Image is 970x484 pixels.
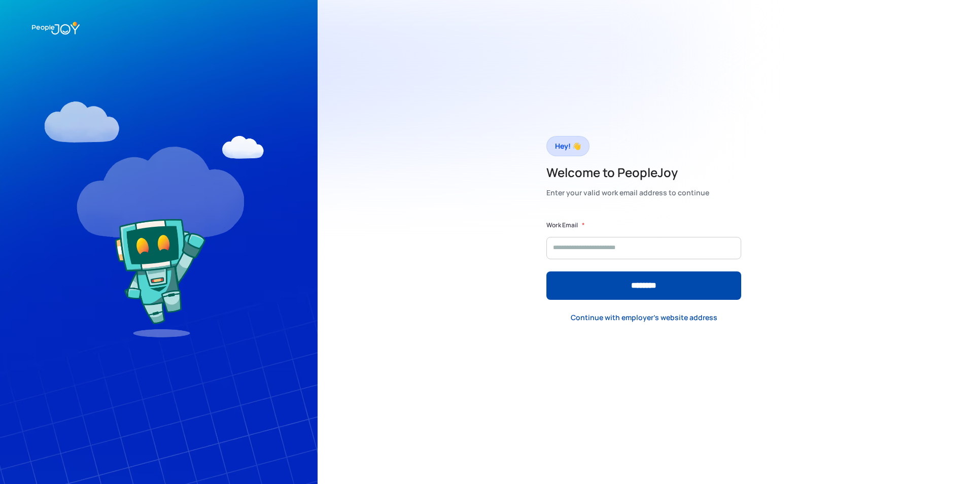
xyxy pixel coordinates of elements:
[563,307,725,328] a: Continue with employer's website address
[546,220,741,300] form: Form
[546,220,578,230] label: Work Email
[555,139,581,153] div: Hey! 👋
[546,164,709,181] h2: Welcome to PeopleJoy
[571,313,717,323] div: Continue with employer's website address
[546,186,709,200] div: Enter your valid work email address to continue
